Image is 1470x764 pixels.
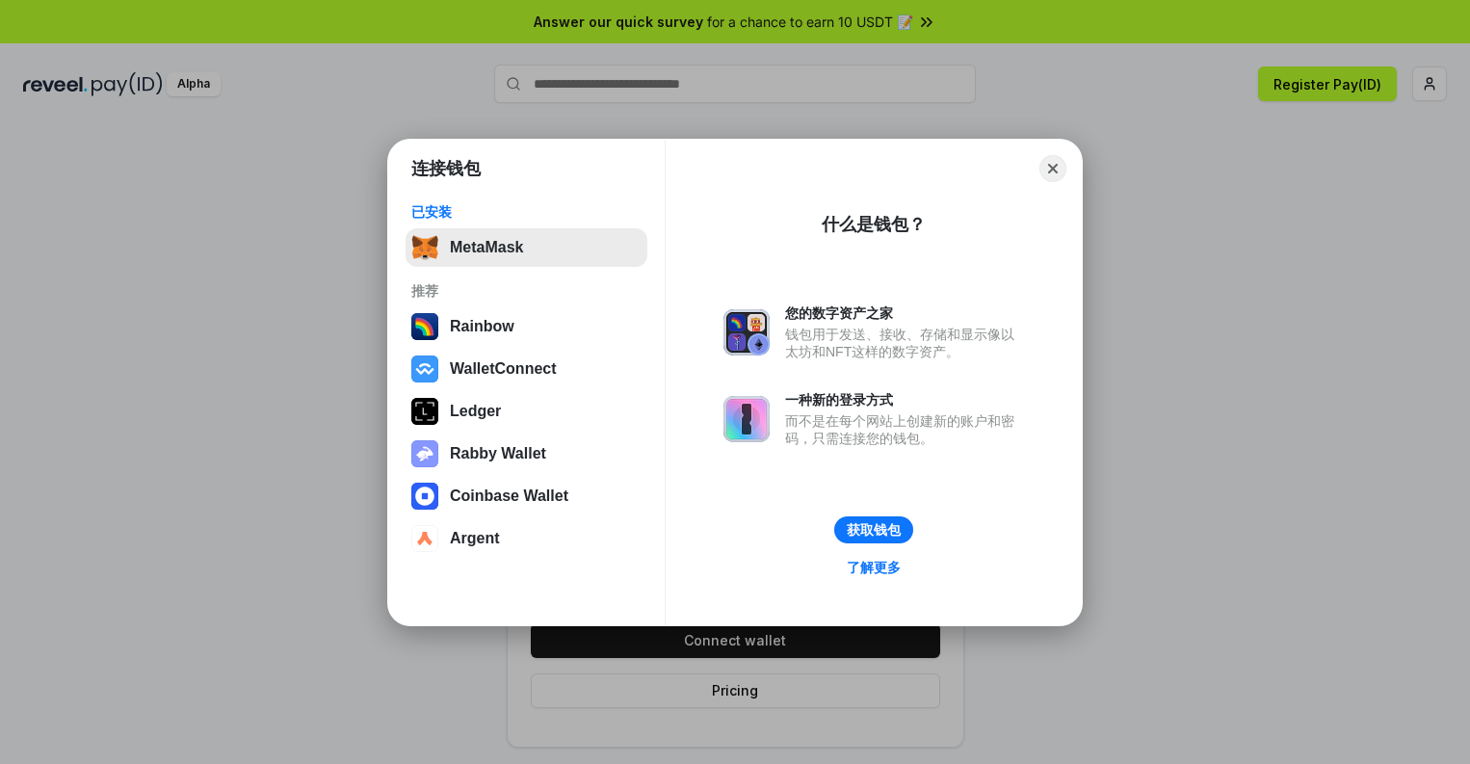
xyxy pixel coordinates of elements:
img: svg+xml,%3Csvg%20xmlns%3D%22http%3A%2F%2Fwww.w3.org%2F2000%2Fsvg%22%20width%3D%2228%22%20height%3... [411,398,438,425]
button: Rabby Wallet [406,435,647,473]
button: Rainbow [406,307,647,346]
div: 一种新的登录方式 [785,391,1024,408]
div: Rabby Wallet [450,445,546,462]
img: svg+xml,%3Csvg%20xmlns%3D%22http%3A%2F%2Fwww.w3.org%2F2000%2Fsvg%22%20fill%3D%22none%22%20viewBox... [723,309,770,356]
div: 而不是在每个网站上创建新的账户和密码，只需连接您的钱包。 [785,412,1024,447]
img: svg+xml,%3Csvg%20fill%3D%22none%22%20height%3D%2233%22%20viewBox%3D%220%200%2035%2033%22%20width%... [411,234,438,261]
img: svg+xml,%3Csvg%20width%3D%2228%22%20height%3D%2228%22%20viewBox%3D%220%200%2028%2028%22%20fill%3D... [411,483,438,510]
button: Coinbase Wallet [406,477,647,515]
h1: 连接钱包 [411,157,481,180]
div: MetaMask [450,239,523,256]
div: Rainbow [450,318,514,335]
img: svg+xml,%3Csvg%20xmlns%3D%22http%3A%2F%2Fwww.w3.org%2F2000%2Fsvg%22%20fill%3D%22none%22%20viewBox... [723,396,770,442]
a: 了解更多 [835,555,912,580]
button: Argent [406,519,647,558]
div: 了解更多 [847,559,901,576]
div: Ledger [450,403,501,420]
button: MetaMask [406,228,647,267]
div: 推荐 [411,282,642,300]
button: Close [1039,155,1066,182]
div: 您的数字资产之家 [785,304,1024,322]
div: 已安装 [411,203,642,221]
img: svg+xml,%3Csvg%20xmlns%3D%22http%3A%2F%2Fwww.w3.org%2F2000%2Fsvg%22%20fill%3D%22none%22%20viewBox... [411,440,438,467]
div: Argent [450,530,500,547]
img: svg+xml,%3Csvg%20width%3D%22120%22%20height%3D%22120%22%20viewBox%3D%220%200%20120%20120%22%20fil... [411,313,438,340]
div: Coinbase Wallet [450,487,568,505]
button: 获取钱包 [834,516,913,543]
button: Ledger [406,392,647,431]
div: WalletConnect [450,360,557,378]
div: 获取钱包 [847,521,901,539]
div: 什么是钱包？ [822,213,926,236]
img: svg+xml,%3Csvg%20width%3D%2228%22%20height%3D%2228%22%20viewBox%3D%220%200%2028%2028%22%20fill%3D... [411,356,438,382]
button: WalletConnect [406,350,647,388]
img: svg+xml,%3Csvg%20width%3D%2228%22%20height%3D%2228%22%20viewBox%3D%220%200%2028%2028%22%20fill%3D... [411,525,438,552]
div: 钱包用于发送、接收、存储和显示像以太坊和NFT这样的数字资产。 [785,326,1024,360]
